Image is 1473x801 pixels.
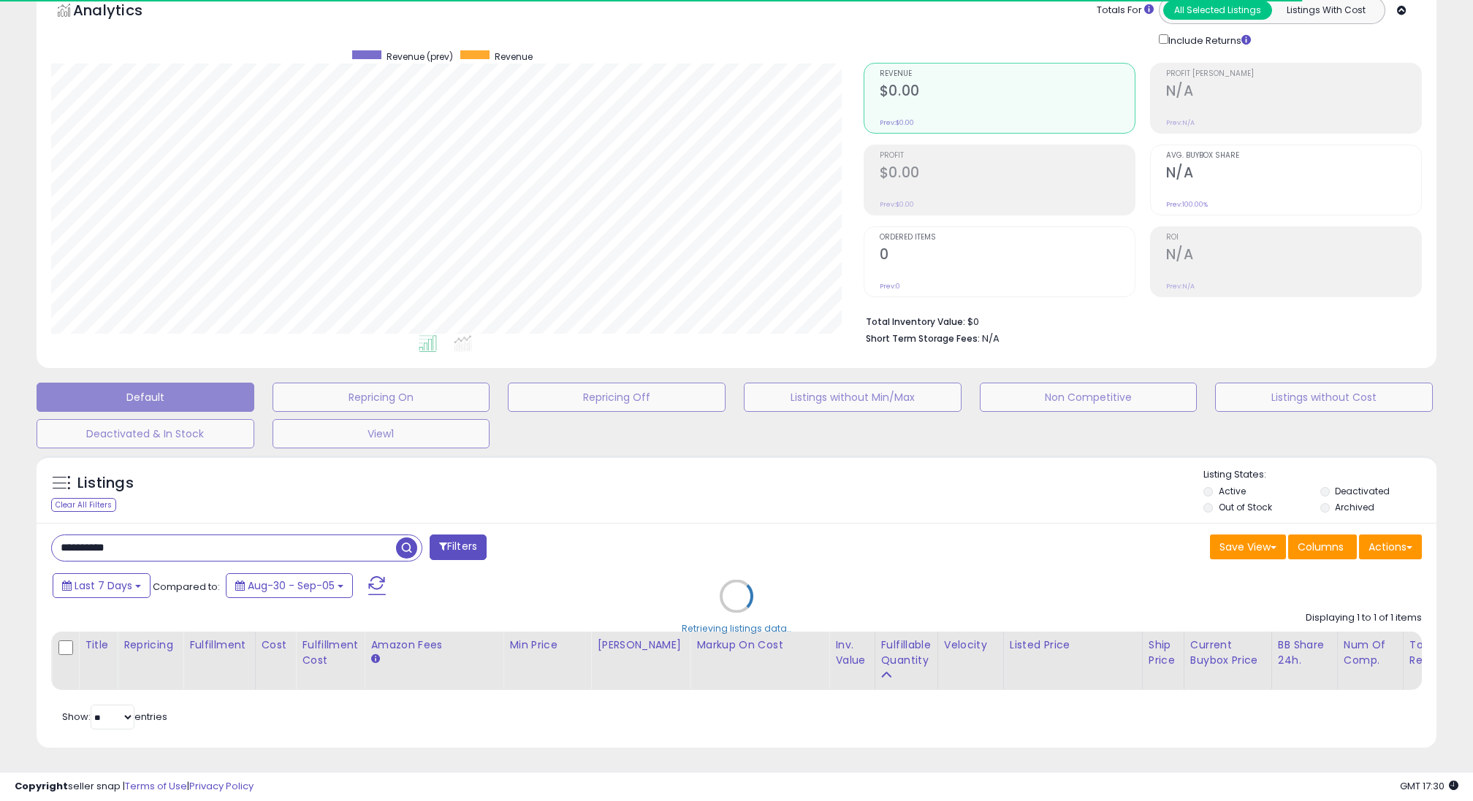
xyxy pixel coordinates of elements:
[744,383,962,412] button: Listings without Min/Max
[1166,234,1421,242] span: ROI
[880,164,1135,184] h2: $0.00
[1166,282,1195,291] small: Prev: N/A
[1097,4,1154,18] div: Totals For
[1166,164,1421,184] h2: N/A
[880,118,914,127] small: Prev: $0.00
[1400,779,1458,793] span: 2025-09-14 17:30 GMT
[15,779,68,793] strong: Copyright
[880,70,1135,78] span: Revenue
[15,780,254,794] div: seller snap | |
[880,152,1135,160] span: Profit
[125,779,187,793] a: Terms of Use
[880,234,1135,242] span: Ordered Items
[980,383,1198,412] button: Non Competitive
[37,383,254,412] button: Default
[189,779,254,793] a: Privacy Policy
[880,282,900,291] small: Prev: 0
[880,83,1135,102] h2: $0.00
[273,383,490,412] button: Repricing On
[866,332,980,345] b: Short Term Storage Fees:
[495,50,533,63] span: Revenue
[1166,70,1421,78] span: Profit [PERSON_NAME]
[1148,31,1268,48] div: Include Returns
[273,419,490,448] button: View1
[866,315,965,328] b: Total Inventory Value:
[1215,383,1433,412] button: Listings without Cost
[880,246,1135,266] h2: 0
[866,312,1411,329] li: $0
[1166,200,1208,209] small: Prev: 100.00%
[682,621,791,635] div: Retrieving listings data..
[37,419,254,448] button: Deactivated & In Stock
[1166,83,1421,102] h2: N/A
[1166,246,1421,266] h2: N/A
[508,383,726,412] button: Repricing Off
[982,331,1000,345] span: N/A
[880,200,914,209] small: Prev: $0.00
[1166,118,1195,127] small: Prev: N/A
[1163,1,1272,20] button: All Selected Listings
[1166,152,1421,160] span: Avg. Buybox Share
[1271,1,1380,20] button: Listings With Cost
[387,50,453,63] span: Revenue (prev)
